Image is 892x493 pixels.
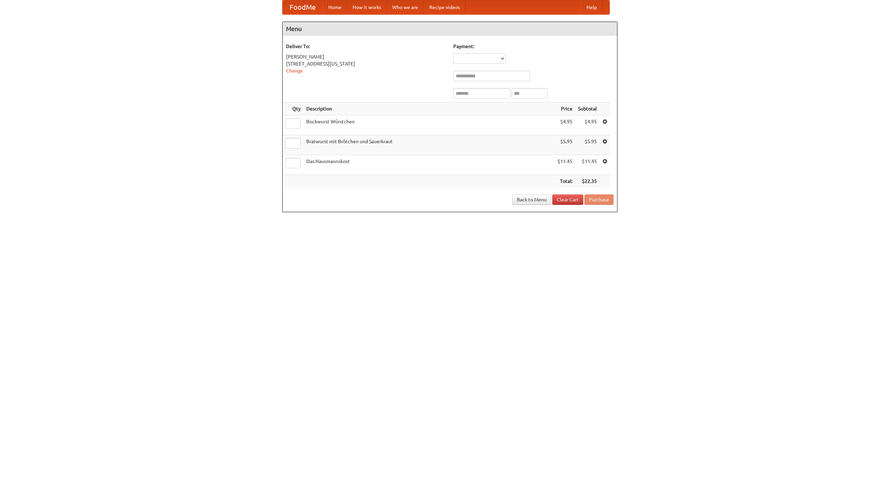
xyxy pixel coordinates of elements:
[303,115,555,135] td: Bockwurst Würstchen
[424,0,466,14] a: Recipe videos
[283,22,617,36] h4: Menu
[575,175,600,188] th: $22.35
[584,194,614,205] button: Purchase
[303,135,555,155] td: Bratwurst mit Brötchen und Sauerkraut
[283,0,323,14] a: FoodMe
[575,115,600,135] td: $4.95
[555,115,575,135] td: $4.95
[286,68,303,74] a: Change
[453,43,614,50] h5: Payment:
[555,135,575,155] td: $5.95
[555,155,575,175] td: $11.45
[387,0,424,14] a: Who we are
[303,102,555,115] th: Description
[347,0,387,14] a: How it works
[512,194,551,205] a: Back to Menu
[286,53,446,60] div: [PERSON_NAME]
[575,155,600,175] td: $11.45
[575,102,600,115] th: Subtotal
[283,102,303,115] th: Qty
[575,135,600,155] td: $5.95
[555,102,575,115] th: Price
[581,0,602,14] a: Help
[286,60,446,67] div: [STREET_ADDRESS][US_STATE]
[323,0,347,14] a: Home
[286,43,446,50] h5: Deliver To:
[555,175,575,188] th: Total:
[552,194,583,205] a: Clear Cart
[303,155,555,175] td: Das Hausmannskost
